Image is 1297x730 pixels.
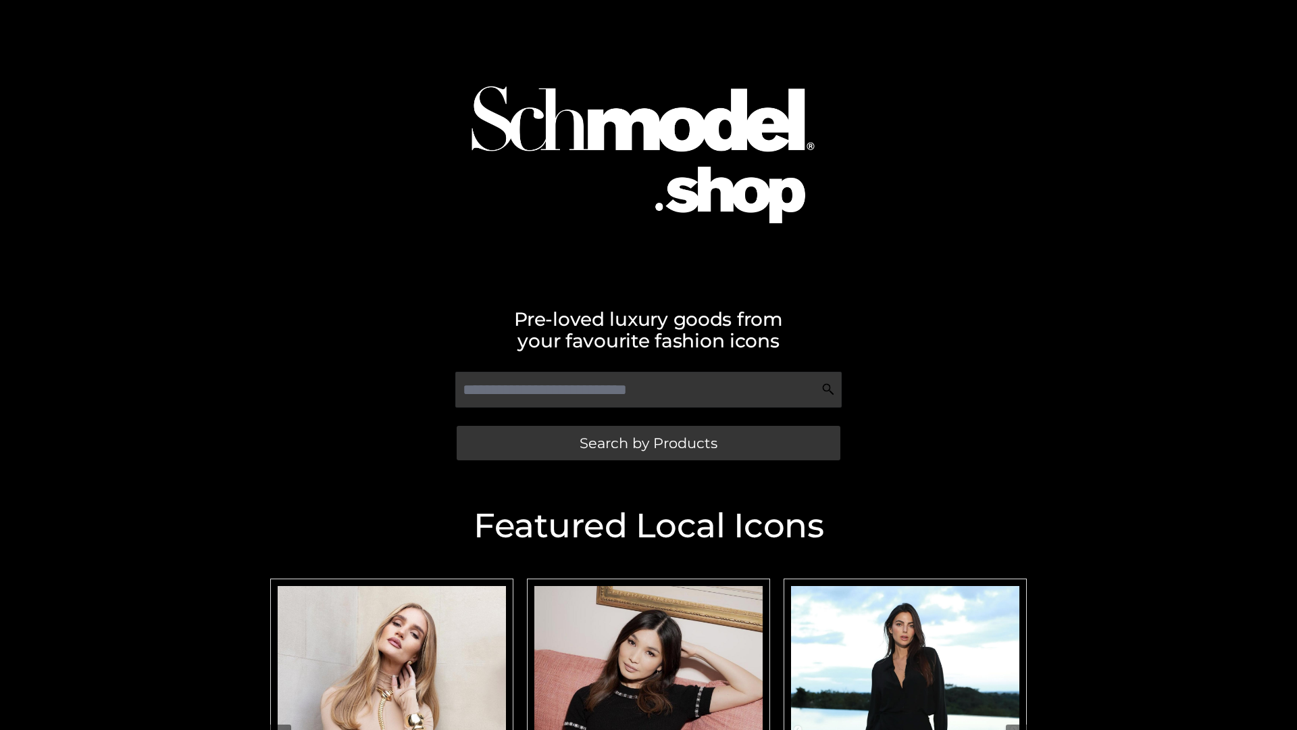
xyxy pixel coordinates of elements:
h2: Featured Local Icons​ [263,509,1034,543]
h2: Pre-loved luxury goods from your favourite fashion icons [263,308,1034,351]
span: Search by Products [580,436,717,450]
a: Search by Products [457,426,840,460]
img: Search Icon [821,383,835,396]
